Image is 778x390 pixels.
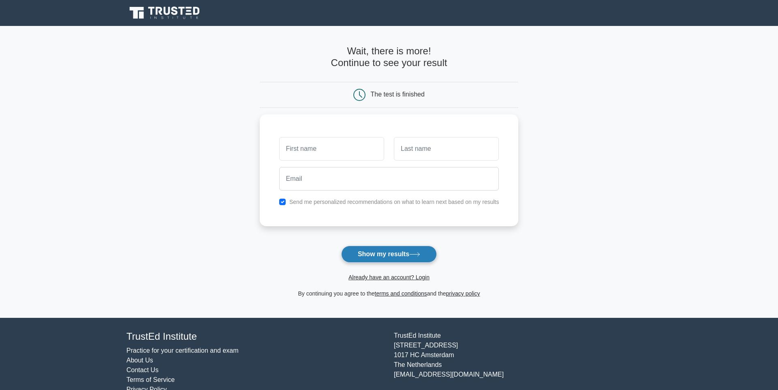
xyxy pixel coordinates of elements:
[289,199,499,205] label: Send me personalized recommendations on what to learn next based on my results
[446,290,480,297] a: privacy policy
[371,91,425,98] div: The test is finished
[255,289,524,298] div: By continuing you agree to the and the
[126,376,175,383] a: Terms of Service
[394,137,499,161] input: Last name
[126,366,158,373] a: Contact Us
[126,347,239,354] a: Practice for your certification and exam
[126,331,384,343] h4: TrustEd Institute
[260,45,519,69] h4: Wait, there is more! Continue to see your result
[375,290,427,297] a: terms and conditions
[279,137,384,161] input: First name
[126,357,153,364] a: About Us
[348,274,430,281] a: Already have an account? Login
[341,246,437,263] button: Show my results
[279,167,499,191] input: Email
